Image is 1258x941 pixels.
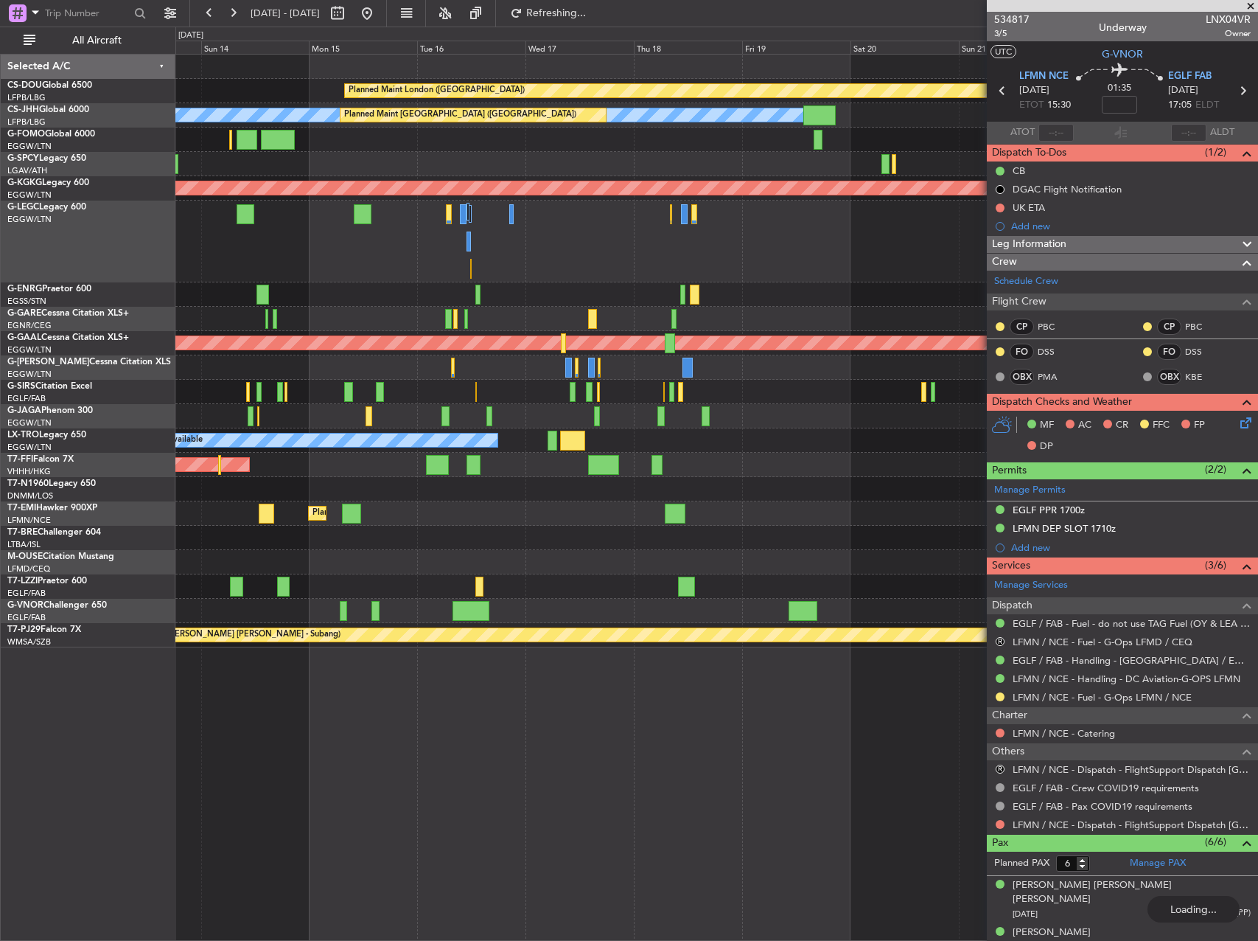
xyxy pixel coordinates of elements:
a: EGLF/FAB [7,588,46,599]
div: Underway [1099,20,1147,35]
a: LFMN / NCE - Handling - DC Aviation-G-OPS LFMN [1013,673,1240,685]
div: [DATE] [178,29,203,42]
div: Mon 15 [309,41,417,54]
span: 3/5 [994,27,1030,40]
span: T7-PJ29 [7,625,41,634]
span: Others [992,743,1024,760]
span: Services [992,558,1030,574]
a: EGLF / FAB - Fuel - do not use TAG Fuel (OY & LEA only) EGLF / FAB [1013,617,1251,630]
a: Manage Services [994,578,1068,593]
input: Trip Number [45,2,130,24]
a: EGNR/CEG [7,320,52,331]
a: EGGW/LTN [7,190,52,201]
span: All Aircraft [38,35,155,46]
span: ELDT [1195,98,1219,113]
div: Planned Maint [GEOGRAPHIC_DATA] ([GEOGRAPHIC_DATA]) [344,104,576,126]
span: ALDT [1210,125,1234,140]
a: G-[PERSON_NAME]Cessna Citation XLS [7,358,171,367]
span: [DATE] [1013,909,1038,920]
div: Wed 17 [525,41,634,54]
span: (3/6) [1205,558,1226,573]
a: EGLF / FAB - Pax COVID19 requirements [1013,800,1192,813]
span: Flight Crew [992,294,1046,310]
div: Thu 18 [634,41,742,54]
a: CS-DOUGlobal 6500 [7,81,92,90]
a: Manage PAX [1130,856,1186,871]
a: M-OUSECitation Mustang [7,552,114,561]
span: G-VNOR [7,601,43,610]
span: (6/6) [1205,834,1226,850]
a: CS-JHHGlobal 6000 [7,105,89,114]
span: DP [1040,440,1053,454]
div: OBX [1010,369,1034,385]
div: Add new [1011,541,1251,554]
a: LFMN / NCE - Dispatch - FlightSupport Dispatch [GEOGRAPHIC_DATA] [1013,819,1251,831]
div: Loading... [1147,896,1240,923]
div: Sun 14 [201,41,310,54]
a: T7-BREChallenger 604 [7,528,101,537]
button: R [996,765,1004,774]
a: EGGW/LTN [7,417,52,428]
a: EGGW/LTN [7,141,52,152]
div: [PERSON_NAME] [1013,926,1091,940]
div: Sun 21 [959,41,1067,54]
span: [DATE] [1019,83,1049,98]
label: Planned PAX [994,856,1049,871]
span: [DATE] - [DATE] [251,7,320,20]
a: G-KGKGLegacy 600 [7,178,89,187]
span: AC [1078,418,1091,433]
a: LFMN/NCE [7,515,51,526]
button: Refreshing... [503,1,592,25]
a: T7-N1960Legacy 650 [7,479,96,488]
div: Sat 20 [850,41,959,54]
a: LTBA/ISL [7,539,41,550]
span: Leg Information [992,236,1066,253]
a: Manage Permits [994,483,1066,498]
span: FFC [1153,418,1170,433]
a: G-GARECessna Citation XLS+ [7,309,129,318]
div: UK ETA [1013,201,1045,214]
a: T7-FFIFalcon 7X [7,455,74,464]
div: OBX [1157,369,1181,385]
a: EGGW/LTN [7,369,52,380]
span: CR [1116,418,1128,433]
div: FO [1157,344,1181,360]
span: Dispatch To-Dos [992,145,1066,162]
a: DSS [1038,345,1071,358]
span: T7-FFI [7,455,33,464]
span: CS-DOU [7,81,42,90]
a: Schedule Crew [994,274,1058,289]
span: M-OUSE [7,552,43,561]
a: G-JAGAPhenom 300 [7,406,93,415]
a: EGLF/FAB [7,393,46,404]
a: EGLF / FAB - Crew COVID19 requirements [1013,782,1199,794]
span: Dispatch [992,597,1032,614]
span: G-SPCY [7,154,39,163]
span: ETOT [1019,98,1044,113]
a: DNMM/LOS [7,490,53,501]
a: LFMD/CEQ [7,563,50,574]
span: Refreshing... [525,8,587,18]
span: (1/2) [1205,145,1226,160]
span: [DATE] [1168,83,1198,98]
span: G-ENRG [7,285,42,294]
a: PBC [1185,320,1218,333]
div: EGLF PPR 1700z [1013,504,1085,516]
a: G-ENRGPraetor 600 [7,285,91,294]
a: EGSS/STN [7,296,46,307]
a: EGGW/LTN [7,442,52,453]
a: T7-PJ29Falcon 7X [7,625,81,634]
span: Owner [1206,27,1251,40]
span: Charter [992,707,1027,724]
a: G-VNORChallenger 650 [7,601,107,610]
a: LFMN / NCE - Fuel - G-Ops LFMN / NCE [1013,691,1192,704]
a: LFMN / NCE - Catering [1013,727,1115,740]
div: Add new [1011,220,1251,232]
a: G-GAALCessna Citation XLS+ [7,333,129,342]
button: R [996,637,1004,646]
span: ATOT [1010,125,1035,140]
a: LX-TROLegacy 650 [7,431,86,440]
div: Tue 16 [417,41,525,54]
a: KBE [1185,370,1218,383]
span: G-VNOR [1102,46,1143,62]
